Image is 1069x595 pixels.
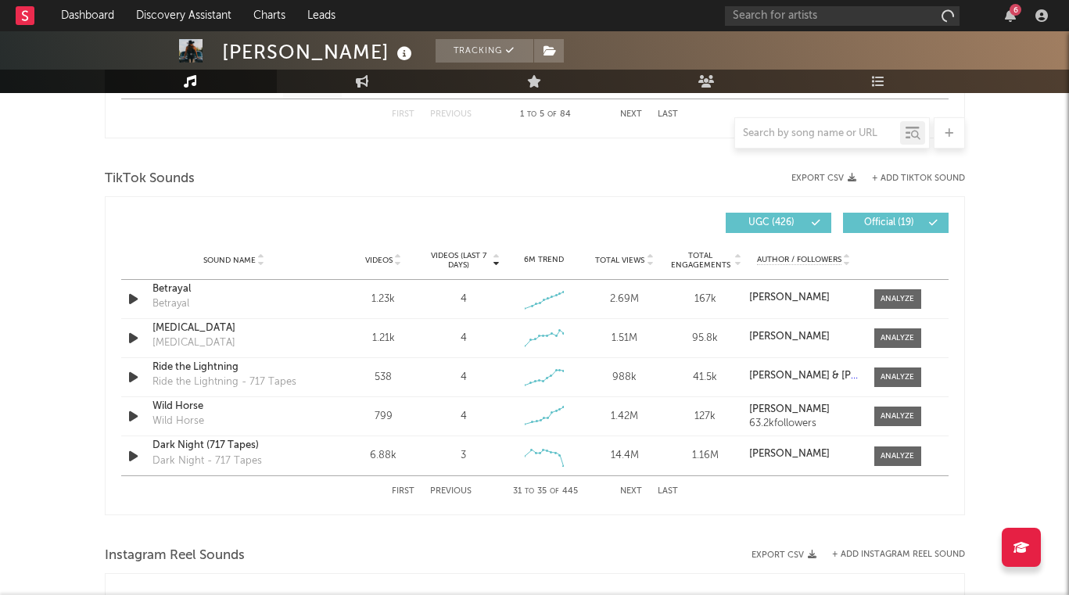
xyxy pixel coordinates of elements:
[749,418,858,429] div: 63.2k followers
[658,110,678,119] button: Last
[461,331,467,346] div: 4
[669,292,741,307] div: 167k
[392,110,414,119] button: First
[658,487,678,496] button: Last
[749,404,830,414] strong: [PERSON_NAME]
[547,111,557,118] span: of
[749,371,922,381] strong: [PERSON_NAME] & [PERSON_NAME]
[527,111,536,118] span: to
[853,218,925,228] span: Official ( 19 )
[105,547,245,565] span: Instagram Reel Sounds
[843,213,949,233] button: Official(19)
[152,453,262,469] div: Dark Night - 717 Tapes
[856,174,965,183] button: + Add TikTok Sound
[872,174,965,183] button: + Add TikTok Sound
[620,110,642,119] button: Next
[347,370,420,385] div: 538
[222,39,416,65] div: [PERSON_NAME]
[588,292,661,307] div: 2.69M
[430,110,472,119] button: Previous
[461,292,467,307] div: 4
[152,281,316,297] a: Betrayal
[347,409,420,425] div: 799
[503,482,589,501] div: 31 35 445
[588,331,661,346] div: 1.51M
[669,370,741,385] div: 41.5k
[152,296,189,312] div: Betrayal
[152,375,296,390] div: Ride the Lightning - 717 Tapes
[152,321,316,336] a: [MEDICAL_DATA]
[726,213,831,233] button: UGC(426)
[392,487,414,496] button: First
[749,449,830,459] strong: [PERSON_NAME]
[1010,4,1021,16] div: 6
[749,332,830,342] strong: [PERSON_NAME]
[525,488,534,495] span: to
[791,174,856,183] button: Export CSV
[152,438,316,453] a: Dark Night (717 Tapes)
[736,218,808,228] span: UGC ( 426 )
[347,292,420,307] div: 1.23k
[669,331,741,346] div: 95.8k
[427,251,490,270] span: Videos (last 7 days)
[152,360,316,375] a: Ride the Lightning
[816,550,965,559] div: + Add Instagram Reel Sound
[347,331,420,346] div: 1.21k
[347,448,420,464] div: 6.88k
[749,449,858,460] a: [PERSON_NAME]
[757,255,841,265] span: Author / Followers
[588,448,661,464] div: 14.4M
[749,371,858,382] a: [PERSON_NAME] & [PERSON_NAME]
[1005,9,1016,22] button: 6
[152,414,204,429] div: Wild Horse
[749,332,858,342] a: [PERSON_NAME]
[365,256,393,265] span: Videos
[461,370,467,385] div: 4
[725,6,960,26] input: Search for artists
[152,399,316,414] a: Wild Horse
[832,550,965,559] button: + Add Instagram Reel Sound
[588,409,661,425] div: 1.42M
[203,256,256,265] span: Sound Name
[669,448,741,464] div: 1.16M
[430,487,472,496] button: Previous
[735,127,900,140] input: Search by song name or URL
[461,448,466,464] div: 3
[749,404,858,415] a: [PERSON_NAME]
[752,550,816,560] button: Export CSV
[508,254,580,266] div: 6M Trend
[749,292,858,303] a: [PERSON_NAME]
[749,292,830,303] strong: [PERSON_NAME]
[550,488,559,495] span: of
[105,170,195,188] span: TikTok Sounds
[503,106,589,124] div: 1 5 84
[461,409,467,425] div: 4
[669,409,741,425] div: 127k
[595,256,644,265] span: Total Views
[620,487,642,496] button: Next
[152,335,235,351] div: [MEDICAL_DATA]
[436,39,533,63] button: Tracking
[588,370,661,385] div: 988k
[669,251,732,270] span: Total Engagements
